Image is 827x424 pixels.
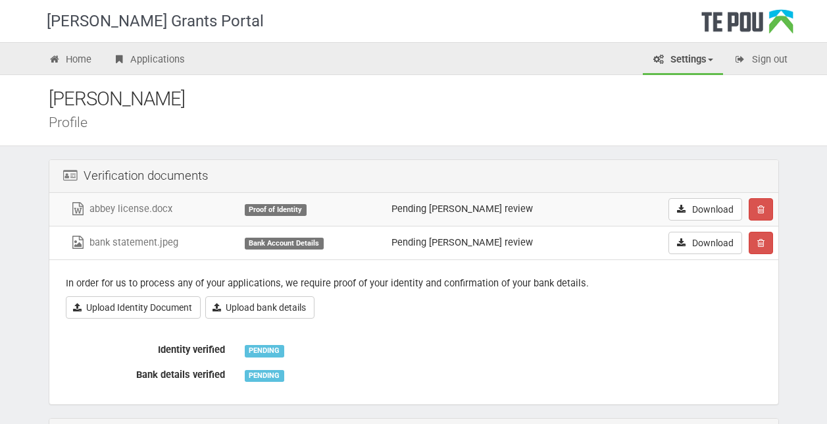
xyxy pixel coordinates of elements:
[49,160,778,193] div: Verification documents
[245,238,324,250] div: Bank Account Details
[49,115,799,129] div: Profile
[56,363,235,382] label: Bank details verified
[668,232,742,254] a: Download
[103,46,195,75] a: Applications
[245,345,284,357] div: PENDING
[386,193,609,226] td: Pending [PERSON_NAME] review
[245,370,284,382] div: PENDING
[643,46,723,75] a: Settings
[49,85,799,113] div: [PERSON_NAME]
[70,236,178,248] a: bank statement.jpeg
[66,296,201,319] a: Upload Identity Document
[701,9,793,42] div: Te Pou Logo
[66,277,762,290] p: In order for us to process any of your applications, we require proof of your identity and confir...
[56,338,235,357] label: Identity verified
[724,46,797,75] a: Sign out
[70,203,172,215] a: abbey license.docx
[386,226,609,259] td: Pending [PERSON_NAME] review
[668,198,742,221] a: Download
[205,296,314,319] a: Upload bank details
[245,204,307,216] div: Proof of Identity
[39,46,102,75] a: Home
